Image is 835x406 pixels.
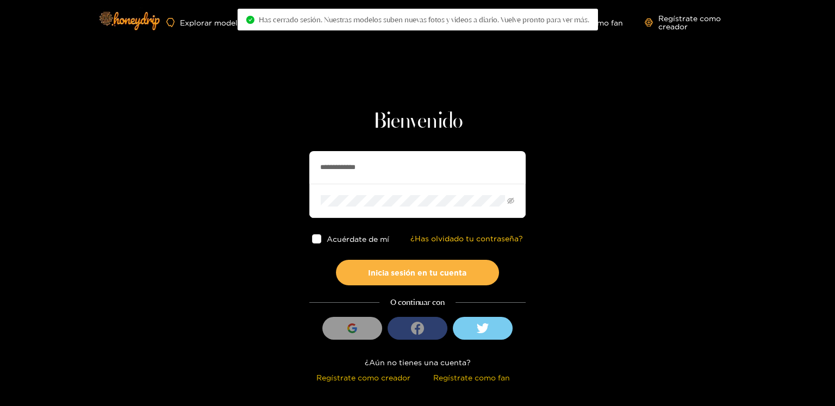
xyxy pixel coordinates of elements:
font: Inicia sesión en tu cuenta [369,268,467,277]
button: Inicia sesión en tu cuenta [336,260,499,285]
font: Explorar modelos [180,18,246,27]
span: invisible para los ojos [507,197,514,204]
font: Has cerrado sesión. Nuestras modelos suben nuevas fotos y videos a diario. Vuelve pronto para ver... [259,15,589,24]
a: Regístrate como creador [645,14,744,30]
font: Regístrate como fan [433,373,510,382]
font: ¿Has olvidado tu contraseña? [410,234,523,242]
font: O continuar con [390,297,445,307]
a: Explorar modelos [166,18,246,27]
font: Acuérdate de mí [327,235,389,243]
span: círculo de control [246,16,254,24]
font: Regístrate como creador [316,373,410,382]
font: Regístrate como creador [658,14,721,30]
font: Bienvenido [373,111,463,133]
font: ¿Aún no tienes una cuenta? [365,358,471,366]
